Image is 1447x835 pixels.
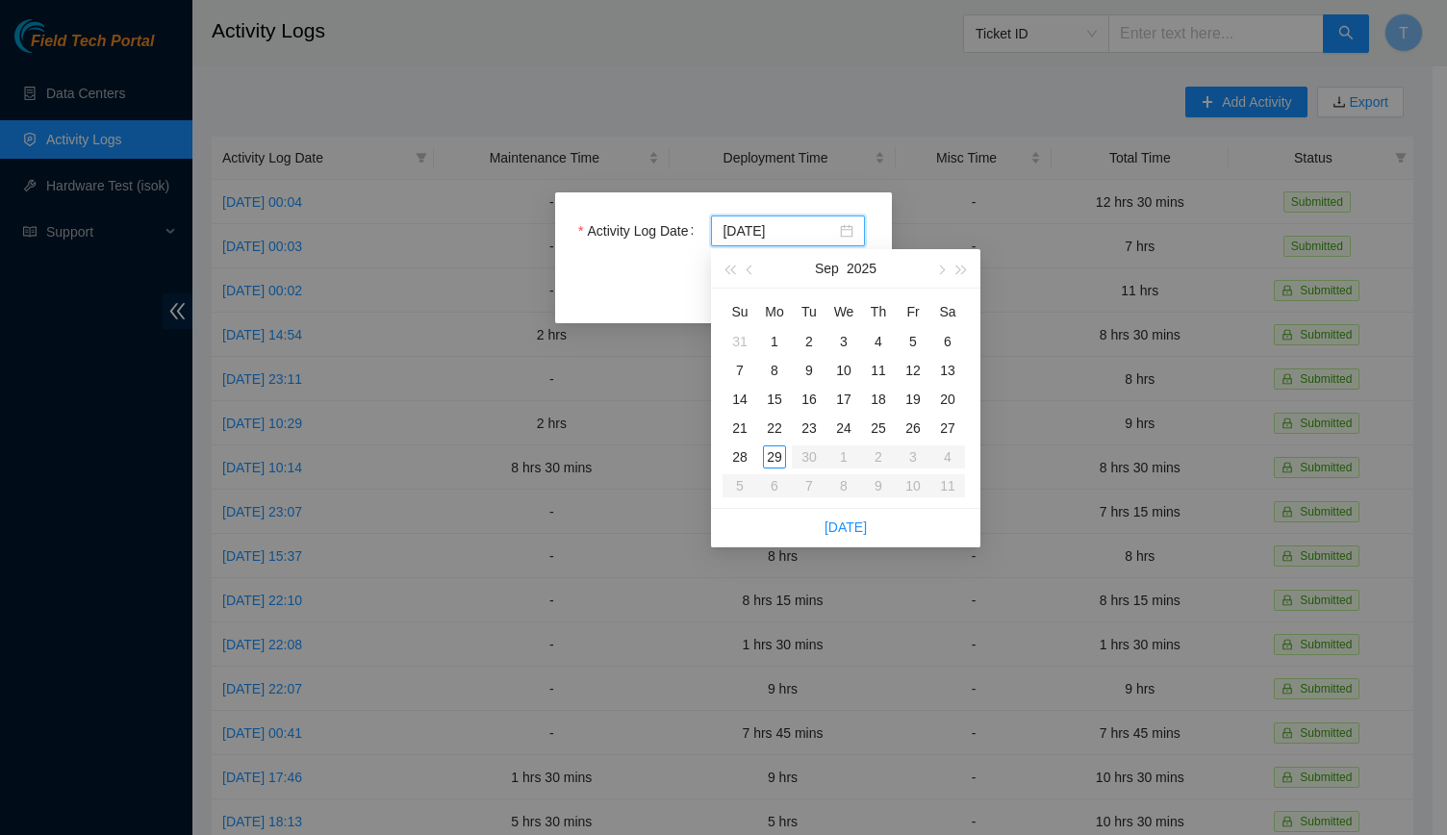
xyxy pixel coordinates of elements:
[832,417,855,440] div: 24
[763,330,786,353] div: 1
[757,443,792,471] td: 2025-09-29
[861,356,896,385] td: 2025-09-11
[723,327,757,356] td: 2025-08-31
[930,296,965,327] th: Sa
[861,296,896,327] th: Th
[832,330,855,353] div: 3
[826,414,861,443] td: 2025-09-24
[832,388,855,411] div: 17
[757,296,792,327] th: Mo
[861,327,896,356] td: 2025-09-04
[936,388,959,411] div: 20
[792,385,826,414] td: 2025-09-16
[792,414,826,443] td: 2025-09-23
[792,356,826,385] td: 2025-09-09
[792,296,826,327] th: Tu
[798,417,821,440] div: 23
[798,359,821,382] div: 9
[723,220,836,241] input: Activity Log Date
[578,215,701,246] label: Activity Log Date
[867,388,890,411] div: 18
[867,359,890,382] div: 11
[792,327,826,356] td: 2025-09-02
[867,330,890,353] div: 4
[896,356,930,385] td: 2025-09-12
[901,388,925,411] div: 19
[901,417,925,440] div: 26
[815,249,839,288] button: Sep
[861,414,896,443] td: 2025-09-25
[798,330,821,353] div: 2
[847,249,876,288] button: 2025
[826,327,861,356] td: 2025-09-03
[728,445,751,468] div: 28
[757,327,792,356] td: 2025-09-01
[901,330,925,353] div: 5
[723,385,757,414] td: 2025-09-14
[936,359,959,382] div: 13
[723,356,757,385] td: 2025-09-07
[826,296,861,327] th: We
[763,417,786,440] div: 22
[757,414,792,443] td: 2025-09-22
[728,388,751,411] div: 14
[861,385,896,414] td: 2025-09-18
[867,417,890,440] div: 25
[936,417,959,440] div: 27
[763,388,786,411] div: 15
[936,330,959,353] div: 6
[930,327,965,356] td: 2025-09-06
[728,359,751,382] div: 7
[832,359,855,382] div: 10
[896,414,930,443] td: 2025-09-26
[930,385,965,414] td: 2025-09-20
[826,385,861,414] td: 2025-09-17
[728,417,751,440] div: 21
[896,296,930,327] th: Fr
[757,385,792,414] td: 2025-09-15
[896,327,930,356] td: 2025-09-05
[763,445,786,468] div: 29
[763,359,786,382] div: 8
[826,356,861,385] td: 2025-09-10
[825,519,867,535] a: [DATE]
[798,388,821,411] div: 16
[930,356,965,385] td: 2025-09-13
[723,414,757,443] td: 2025-09-21
[757,356,792,385] td: 2025-09-08
[728,330,751,353] div: 31
[930,414,965,443] td: 2025-09-27
[896,385,930,414] td: 2025-09-19
[723,296,757,327] th: Su
[723,443,757,471] td: 2025-09-28
[901,359,925,382] div: 12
